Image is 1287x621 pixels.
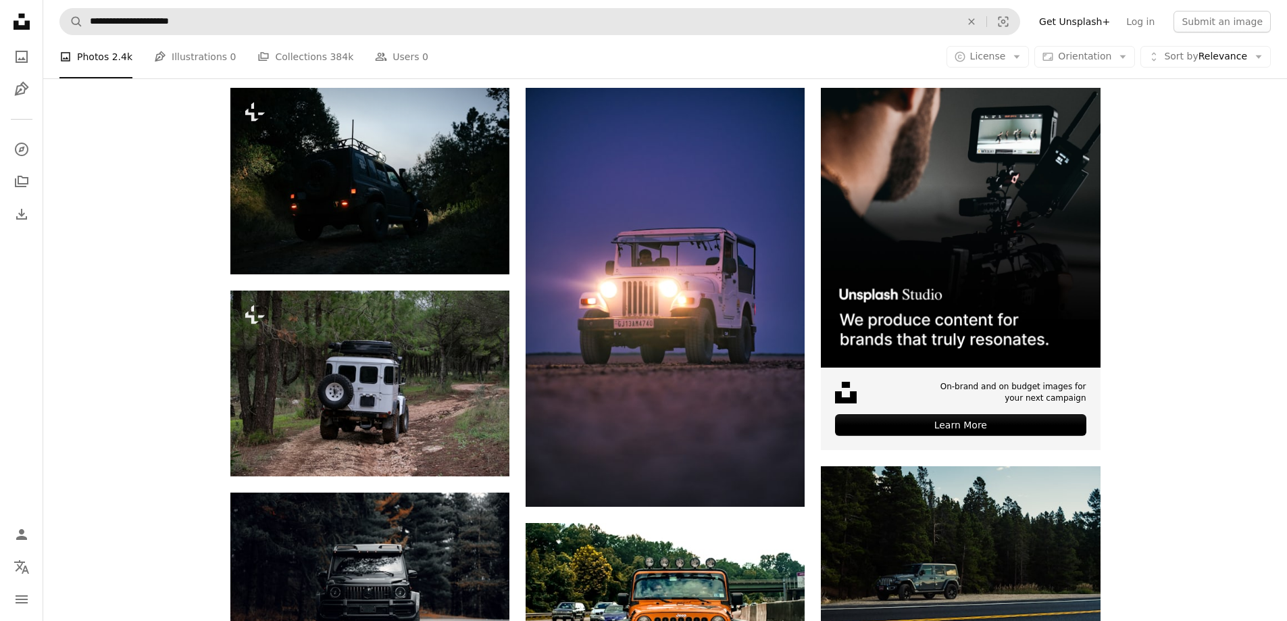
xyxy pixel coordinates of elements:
[230,175,509,187] a: a jeep driving down a dirt road next to a forest
[8,168,35,195] a: Collections
[230,49,236,64] span: 0
[835,414,1086,436] div: Learn More
[1164,50,1247,64] span: Relevance
[947,46,1030,68] button: License
[932,381,1086,404] span: On-brand and on budget images for your next campaign
[821,88,1100,450] a: On-brand and on budget images for your next campaignLearn More
[1031,11,1118,32] a: Get Unsplash+
[8,586,35,613] button: Menu
[60,9,83,34] button: Search Unsplash
[8,136,35,163] a: Explore
[8,76,35,103] a: Illustrations
[1118,11,1163,32] a: Log in
[8,521,35,548] a: Log in / Sign up
[8,553,35,580] button: Language
[1140,46,1271,68] button: Sort byRelevance
[8,201,35,228] a: Download History
[230,377,509,389] a: a white jeep driving down a dirt road next to a forest
[154,35,236,78] a: Illustrations 0
[230,88,509,274] img: a jeep driving down a dirt road next to a forest
[821,88,1100,367] img: file-1715652217532-464736461acbimage
[987,9,1019,34] button: Visual search
[1174,11,1271,32] button: Submit an image
[957,9,986,34] button: Clear
[835,382,857,403] img: file-1631678316303-ed18b8b5cb9cimage
[821,551,1100,564] a: a car driving on a road
[526,88,805,507] img: a white jeep driving down a dirt road
[257,35,353,78] a: Collections 384k
[1034,46,1135,68] button: Orientation
[375,35,428,78] a: Users 0
[1058,51,1111,61] span: Orientation
[230,291,509,476] img: a white jeep driving down a dirt road next to a forest
[1164,51,1198,61] span: Sort by
[422,49,428,64] span: 0
[230,579,509,591] a: A jeep driving down a road in the woods
[526,291,805,303] a: a white jeep driving down a dirt road
[8,43,35,70] a: Photos
[330,49,353,64] span: 384k
[59,8,1020,35] form: Find visuals sitewide
[970,51,1006,61] span: License
[8,8,35,38] a: Home — Unsplash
